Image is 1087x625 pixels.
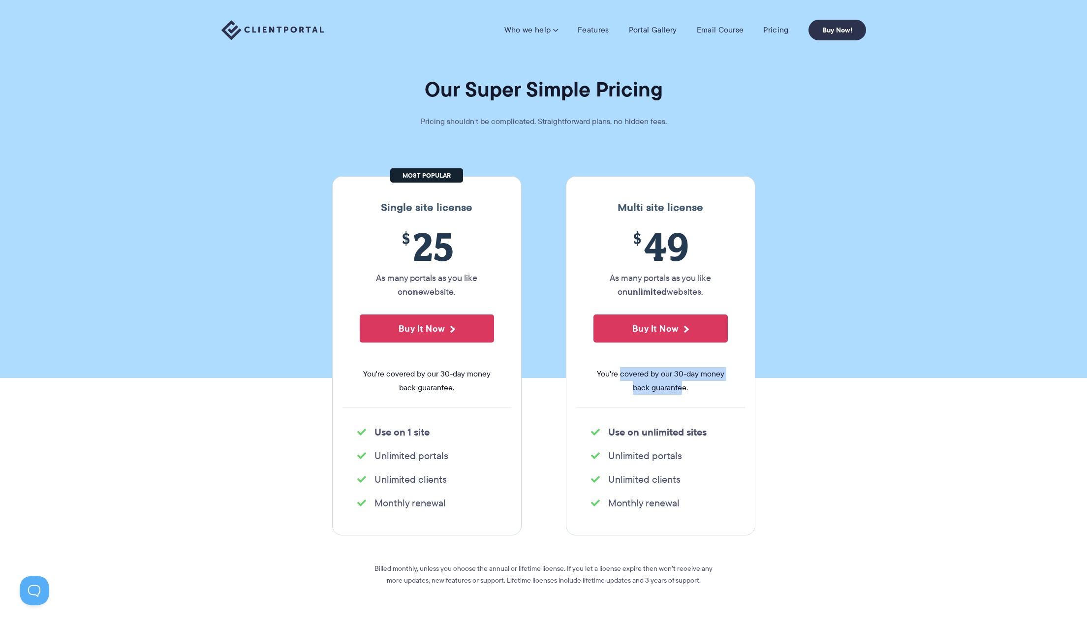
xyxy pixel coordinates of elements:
li: Unlimited portals [357,449,497,463]
span: You're covered by our 30-day money back guarantee. [593,367,728,395]
button: Buy It Now [593,314,728,343]
button: Buy It Now [360,314,494,343]
li: Unlimited clients [591,472,730,486]
p: As many portals as you like on websites. [593,271,728,299]
a: Pricing [763,25,788,35]
iframe: Toggle Customer Support [20,576,49,605]
a: Features [578,25,609,35]
strong: Use on unlimited sites [608,425,707,439]
h3: Multi site license [576,201,745,214]
strong: Use on 1 site [374,425,430,439]
strong: one [407,285,423,298]
p: Pricing shouldn't be complicated. Straightforward plans, no hidden fees. [396,115,691,128]
li: Monthly renewal [591,496,730,510]
li: Unlimited clients [357,472,497,486]
span: 49 [593,224,728,269]
li: Unlimited portals [591,449,730,463]
a: Buy Now! [808,20,866,40]
p: Billed monthly, unless you choose the annual or lifetime license. If you let a license expire the... [367,562,721,586]
a: Portal Gallery [629,25,677,35]
strong: unlimited [627,285,667,298]
h3: Single site license [342,201,511,214]
a: Email Course [697,25,744,35]
li: Monthly renewal [357,496,497,510]
span: 25 [360,224,494,269]
p: As many portals as you like on website. [360,271,494,299]
a: Who we help [504,25,558,35]
span: You're covered by our 30-day money back guarantee. [360,367,494,395]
